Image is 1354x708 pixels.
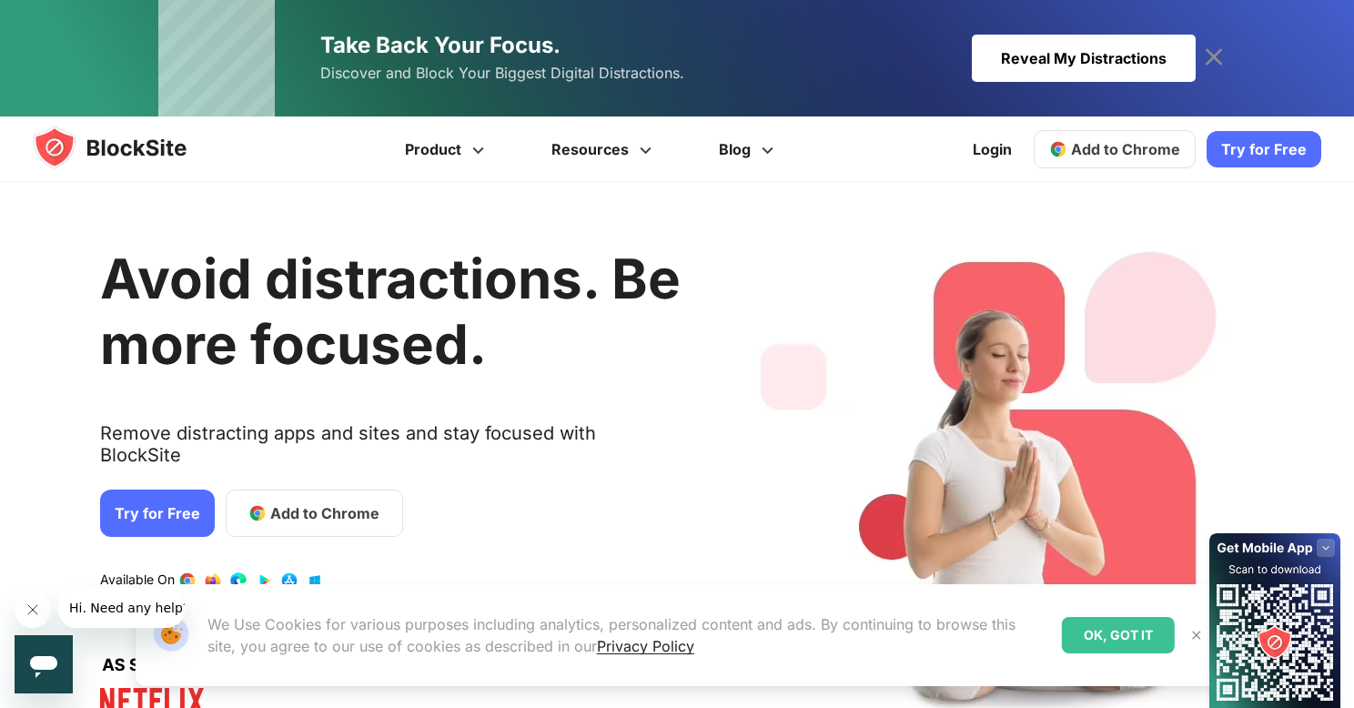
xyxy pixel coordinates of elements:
img: Close [1189,628,1204,642]
a: Add to Chrome [1034,130,1196,168]
iframe: Mensaje de la compañía [58,588,185,628]
text: Remove distracting apps and sites and stay focused with BlockSite [100,422,681,480]
img: blocksite-icon.5d769676.svg [33,126,222,169]
div: Reveal My Distractions [972,35,1196,82]
a: Privacy Policy [597,637,694,655]
span: Add to Chrome [270,502,379,524]
iframe: Cerrar mensaje [15,592,51,628]
a: Add to Chrome [226,490,403,537]
a: Blog [688,116,810,182]
a: Login [962,127,1023,171]
h1: Avoid distractions. Be more focused. [100,246,681,377]
a: Try for Free [1207,131,1321,167]
div: OK, GOT IT [1062,617,1175,653]
a: Resources [520,116,688,182]
span: Take Back Your Focus. [320,32,561,58]
span: Add to Chrome [1071,140,1180,158]
a: Product [374,116,520,182]
iframe: Botón para iniciar la ventana de mensajería [15,635,73,693]
a: Try for Free [100,490,215,537]
img: chrome-icon.svg [1049,140,1067,158]
button: Close [1185,623,1208,647]
text: Available On [100,571,175,590]
span: Hi. Need any help? [11,13,131,27]
span: Discover and Block Your Biggest Digital Distractions. [320,60,684,86]
p: We Use Cookies for various purposes including analytics, personalized content and ads. By continu... [207,613,1047,657]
